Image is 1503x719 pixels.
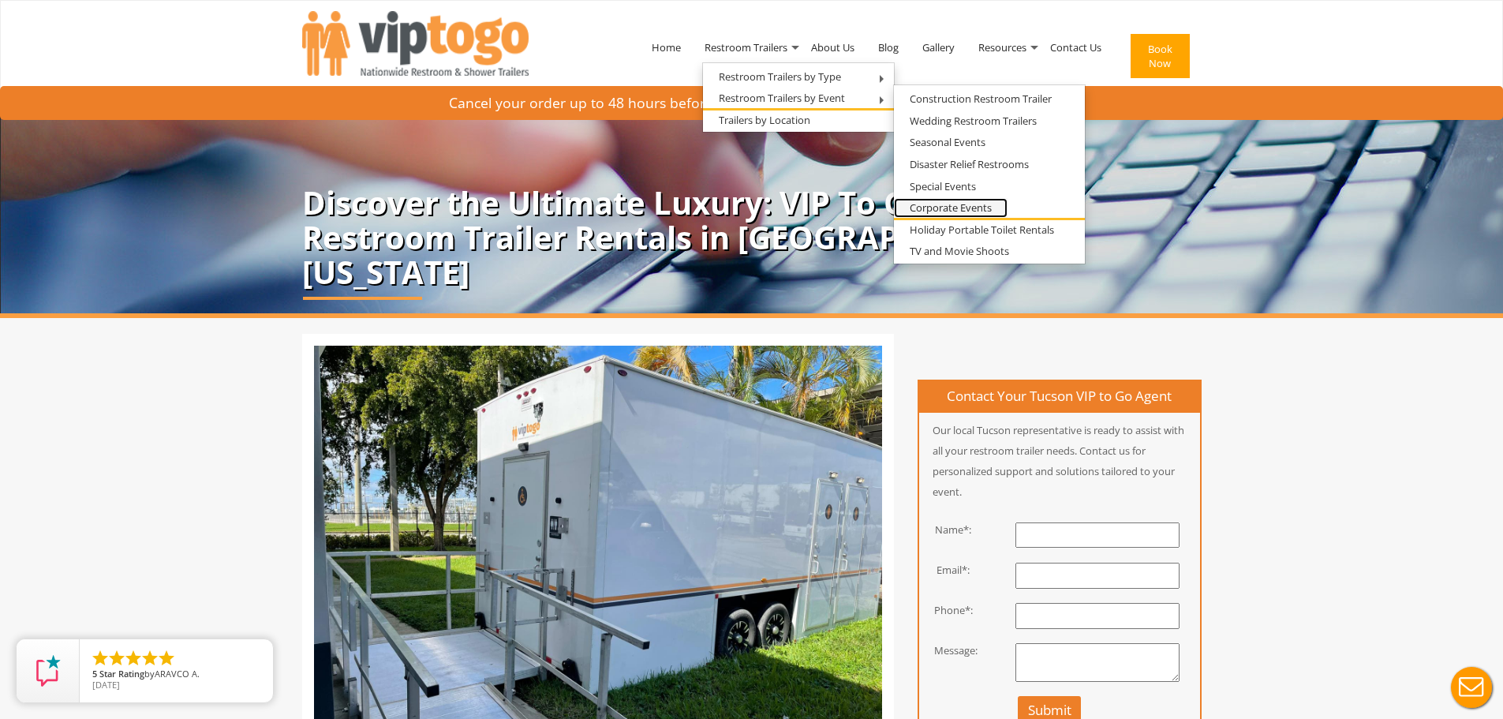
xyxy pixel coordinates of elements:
[966,6,1038,88] a: Resources
[124,649,143,668] li: 
[92,669,260,680] span: by
[907,522,984,537] div: Name*:
[907,643,984,658] div: Message:
[894,133,1001,152] a: Seasonal Events
[703,88,861,108] a: Restroom Trailers by Event
[894,177,992,197] a: Special Events
[155,668,200,680] span: ARAVCO A.
[140,649,159,668] li: 
[919,420,1200,502] p: Our local Tucson representative is ready to assist with all your restroom trailer needs. Contact ...
[302,185,1202,290] p: Discover the Ultimate Luxury: VIP To Go’s Premier Restroom Trailer Rentals in [GEOGRAPHIC_DATA], ...
[157,649,176,668] li: 
[703,110,826,130] a: Trailers by Location
[1038,6,1113,88] a: Contact Us
[894,220,1070,240] a: Holiday Portable Toilet Rentals
[866,6,910,88] a: Blog
[919,381,1200,413] h4: Contact Your Tucson VIP to Go Agent
[907,603,984,618] div: Phone*:
[92,668,97,680] span: 5
[1113,6,1202,112] a: Book Now
[1440,656,1503,719] button: Live Chat
[894,111,1052,131] a: Wedding Restroom Trailers
[1131,34,1190,78] button: Book Now
[894,242,1025,261] a: TV and Movie Shoots
[799,6,866,88] a: About Us
[894,89,1067,109] a: Construction Restroom Trailer
[91,649,110,668] li: 
[107,649,126,668] li: 
[703,67,857,87] a: Restroom Trailers by Type
[894,198,1008,218] a: Corporate Events
[693,6,799,88] a: Restroom Trailers
[32,655,64,687] img: Review Rating
[907,563,984,578] div: Email*:
[894,155,1045,174] a: Disaster Relief Restrooms
[92,679,120,691] span: [DATE]
[910,6,966,88] a: Gallery
[302,11,529,76] img: VIPTOGO
[99,668,144,680] span: Star Rating
[640,6,693,88] a: Home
